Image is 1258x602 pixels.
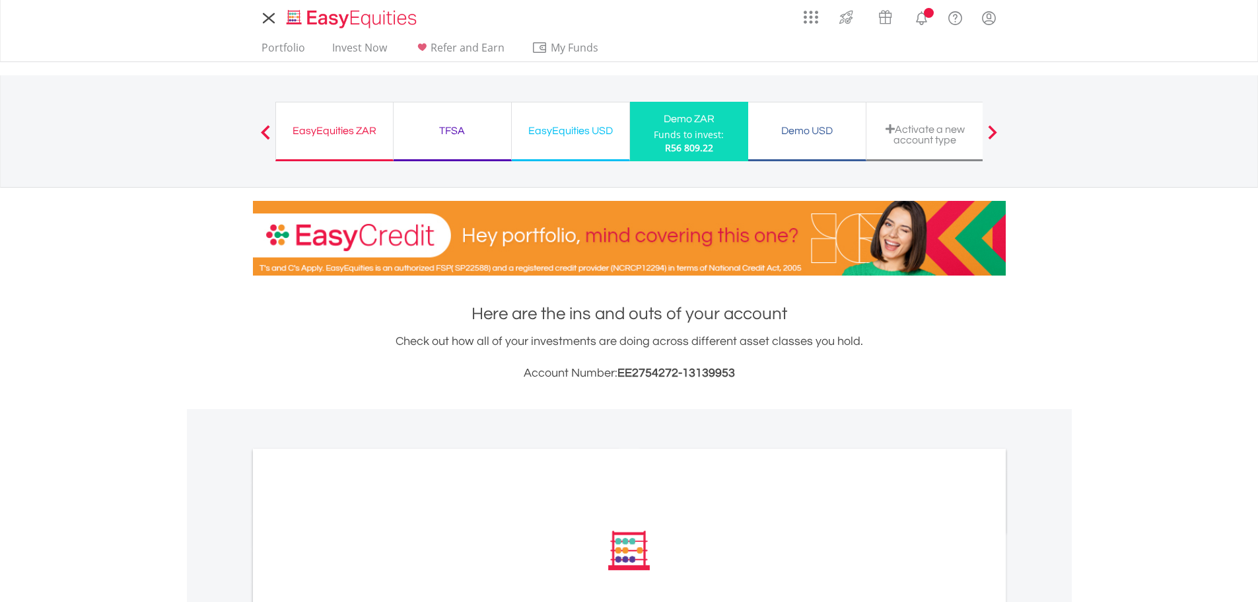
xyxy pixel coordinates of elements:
div: Check out how all of your investments are doing across different asset classes you hold. [253,332,1006,383]
a: Refer and Earn [409,41,510,61]
div: Demo USD [756,122,858,140]
a: Portfolio [256,41,310,61]
span: My Funds [532,39,618,56]
img: grid-menu-icon.svg [804,10,818,24]
img: vouchers-v2.svg [874,7,896,28]
img: thrive-v2.svg [835,7,857,28]
div: Activate a new account type [874,124,976,145]
span: Refer and Earn [431,40,505,55]
div: TFSA [402,122,503,140]
div: EasyEquities USD [520,122,621,140]
img: EasyEquities_Logo.png [284,8,422,30]
span: R56 809.22 [665,141,713,154]
a: My Profile [972,3,1006,32]
a: Home page [281,3,422,30]
div: Funds to invest: [654,128,724,141]
a: FAQ's and Support [938,3,972,30]
div: EasyEquities ZAR [284,122,385,140]
img: EasyCredit Promotion Banner [253,201,1006,276]
a: AppsGrid [795,3,827,24]
a: Notifications [905,3,938,30]
h1: Here are the ins and outs of your account [253,302,1006,326]
span: EE2754272-13139953 [617,367,735,379]
a: Invest Now [327,41,392,61]
h3: Account Number: [253,364,1006,383]
div: Demo ZAR [638,110,740,128]
a: Vouchers [866,3,905,28]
